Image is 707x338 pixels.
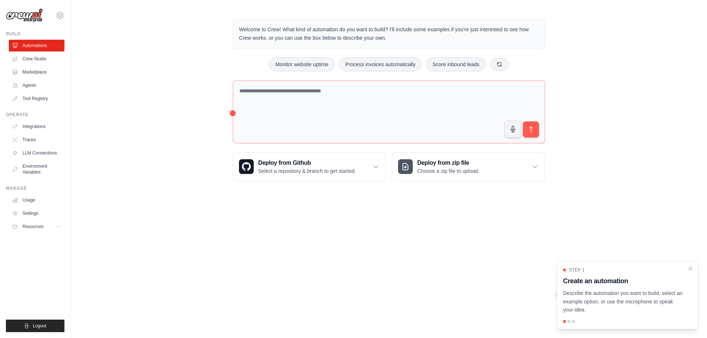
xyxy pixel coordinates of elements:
p: Select a repository & branch to get started. [258,167,356,175]
div: Build [6,31,64,37]
a: Agents [9,79,64,91]
h3: Create an automation [563,276,683,286]
a: Usage [9,194,64,206]
p: Describe the automation you want to build, select an example option, or use the microphone to spe... [563,289,683,314]
button: Score inbound leads [426,57,486,71]
iframe: Chat Widget [670,303,707,338]
button: Close walkthrough [687,266,693,271]
button: Monitor website uptime [269,57,335,71]
a: Automations [9,40,64,51]
div: Operate [6,112,64,118]
p: Welcome to Crew! What kind of automation do you want to build? I'll include some examples if you'... [239,25,539,42]
a: Tool Registry [9,93,64,104]
span: Step 1 [569,267,585,273]
a: LLM Connections [9,147,64,159]
button: Resources [9,221,64,232]
a: Crew Studio [9,53,64,65]
a: Marketplace [9,66,64,78]
button: Process invoices automatically [339,57,422,71]
button: Logout [6,320,64,332]
a: Traces [9,134,64,146]
p: Choose a zip file to upload. [417,167,479,175]
a: Environment Variables [9,160,64,178]
a: Integrations [9,121,64,132]
h3: Deploy from Github [258,159,356,167]
div: Manage [6,185,64,191]
img: Logo [6,8,43,22]
span: Logout [33,323,46,329]
span: Resources [22,224,43,230]
a: Settings [9,207,64,219]
h3: Deploy from zip file [417,159,479,167]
